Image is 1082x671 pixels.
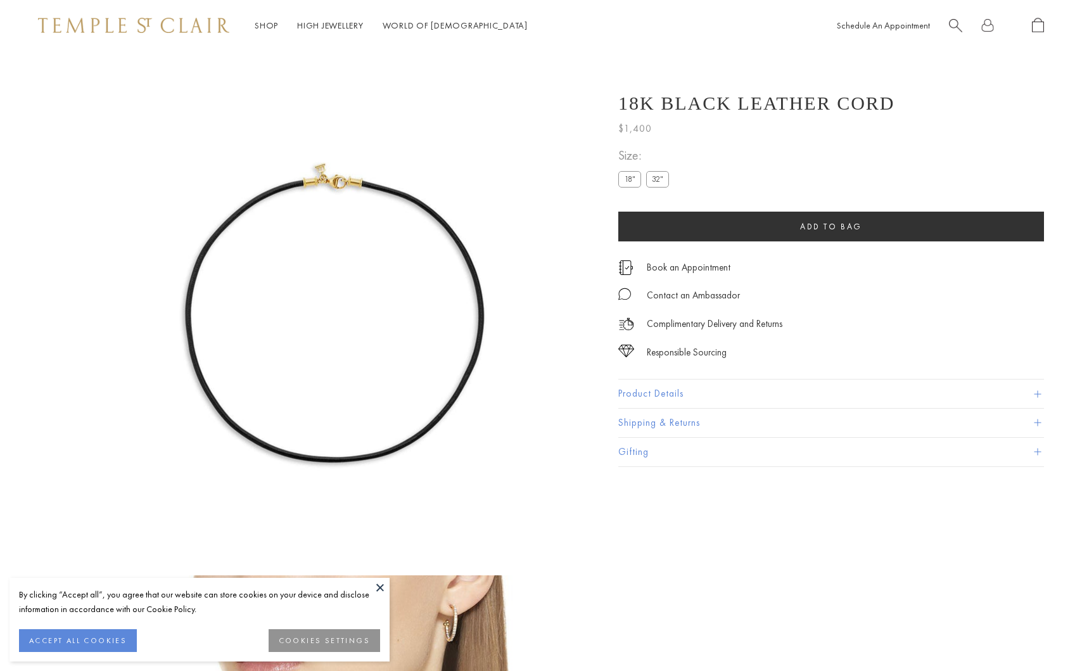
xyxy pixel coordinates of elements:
[269,629,380,652] button: COOKIES SETTINGS
[618,260,633,275] img: icon_appointment.svg
[383,20,528,31] a: World of [DEMOGRAPHIC_DATA]World of [DEMOGRAPHIC_DATA]
[255,18,528,34] nav: Main navigation
[82,51,588,556] img: N00001-BLK18
[618,93,895,114] h1: 18K Black Leather Cord
[837,20,930,31] a: Schedule An Appointment
[647,260,730,274] a: Book an Appointment
[949,18,962,34] a: Search
[618,345,634,357] img: icon_sourcing.svg
[800,221,862,232] span: Add to bag
[647,316,782,332] p: Complimentary Delivery and Returns
[618,120,652,137] span: $1,400
[646,171,669,187] label: 32"
[618,171,641,187] label: 18"
[647,288,740,304] div: Contact an Ambassador
[38,18,229,33] img: Temple St. Clair
[618,409,1044,437] button: Shipping & Returns
[618,288,631,300] img: MessageIcon-01_2.svg
[255,20,278,31] a: ShopShop
[618,380,1044,408] button: Product Details
[618,212,1044,241] button: Add to bag
[19,629,137,652] button: ACCEPT ALL COOKIES
[647,345,727,361] div: Responsible Sourcing
[618,145,674,166] span: Size:
[1032,18,1044,34] a: Open Shopping Bag
[618,438,1044,466] button: Gifting
[297,20,364,31] a: High JewelleryHigh Jewellery
[618,316,634,332] img: icon_delivery.svg
[19,587,380,617] div: By clicking “Accept all”, you agree that our website can store cookies on your device and disclos...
